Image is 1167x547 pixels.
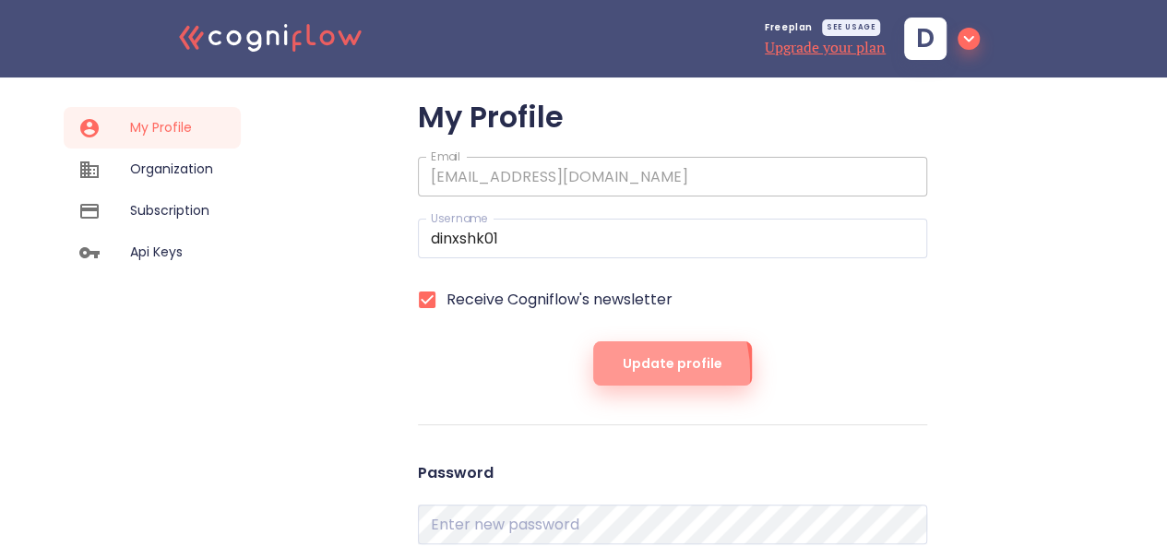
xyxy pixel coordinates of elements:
a: Organization [64,149,241,190]
button: d [897,12,987,65]
a: Api Keys [64,232,241,273]
span: d [916,26,935,52]
h2: My Profile [418,100,927,135]
div: SEE USAGE [822,19,880,36]
a: Subscription [64,190,241,232]
a: My Profile [64,107,241,149]
span: My Profile [130,118,213,137]
h4: Password [418,464,927,482]
span: Api Keys [130,243,213,262]
span: Receive Cogniflow's newsletter [447,289,673,311]
span: Free plan [765,23,813,32]
p: Upgrade your plan [765,36,886,58]
span: Subscription [130,201,213,220]
span: Update profile [623,352,722,375]
button: Update profile [593,341,752,386]
span: Organization [130,160,213,179]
